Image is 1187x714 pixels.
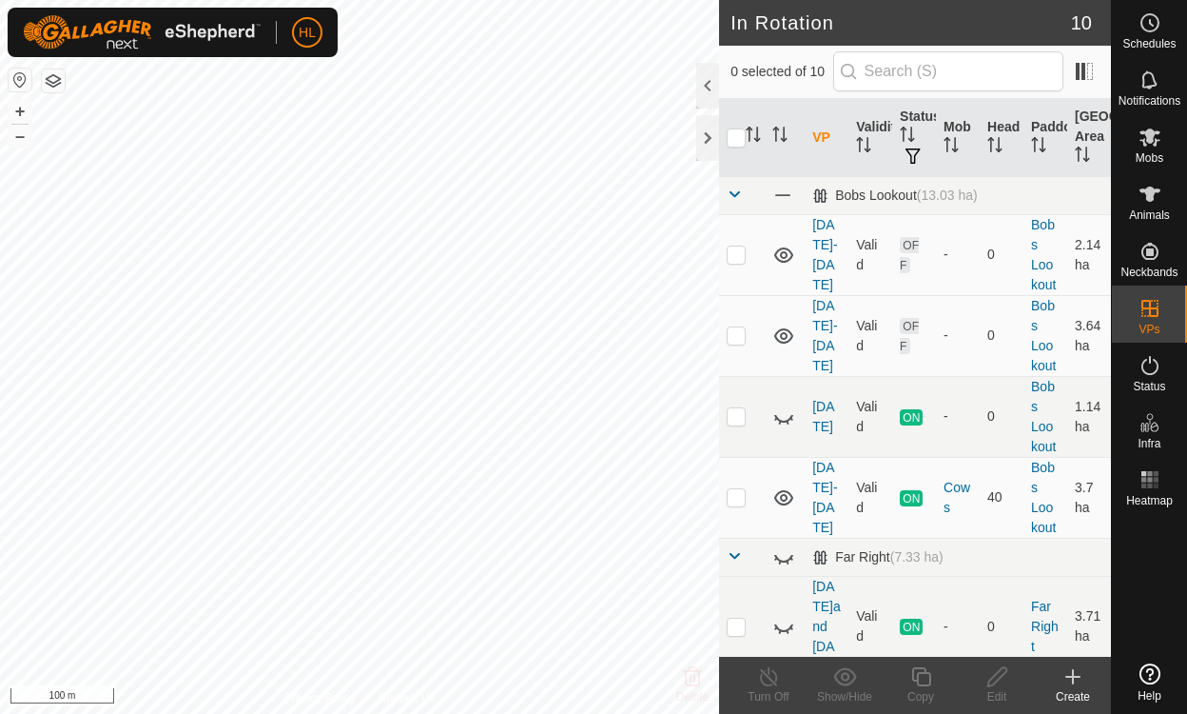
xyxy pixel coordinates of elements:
[1031,140,1046,155] p-sorticon: Activate to sort
[1120,267,1177,278] span: Neckbands
[900,129,915,145] p-sorticon: Activate to sort
[980,214,1023,295] td: 0
[900,490,923,506] span: ON
[9,69,31,91] button: Reset Map
[730,11,1071,34] h2: In Rotation
[1129,209,1170,221] span: Animals
[812,399,834,434] a: [DATE]
[1112,656,1187,709] a: Help
[284,689,356,706] a: Privacy Policy
[730,62,832,82] span: 0 selected of 10
[1023,99,1067,177] th: Paddock
[848,214,892,295] td: Valid
[883,688,959,705] div: Copy
[944,478,972,518] div: Cows
[848,457,892,538] td: Valid
[772,129,788,145] p-sorticon: Activate to sort
[1138,324,1159,335] span: VPs
[1067,99,1111,177] th: [GEOGRAPHIC_DATA] Area
[9,100,31,123] button: +
[848,576,892,677] td: Valid
[1138,438,1160,449] span: Infra
[1138,690,1161,702] span: Help
[980,457,1023,538] td: 40
[1122,38,1176,50] span: Schedules
[1136,152,1163,164] span: Mobs
[1067,295,1111,376] td: 3.64 ha
[1031,599,1059,654] a: Far Right
[944,617,972,637] div: -
[807,688,883,705] div: Show/Hide
[1031,298,1056,373] a: Bobs Lookout
[944,245,972,265] div: -
[944,326,972,346] div: -
[900,318,919,354] span: OFF
[812,549,944,565] div: Far Right
[812,298,837,373] a: [DATE]-[DATE]
[1031,460,1056,535] a: Bobs Lookout
[1071,9,1092,37] span: 10
[917,188,978,203] span: (13.03 ha)
[812,188,977,204] div: Bobs Lookout
[980,99,1023,177] th: Head
[892,99,936,177] th: Status
[1067,376,1111,457] td: 1.14 ha
[848,295,892,376] td: Valid
[730,688,807,705] div: Turn Off
[1119,95,1180,107] span: Notifications
[987,140,1002,155] p-sorticon: Activate to sort
[936,99,980,177] th: Mob
[812,460,837,535] a: [DATE]-[DATE]
[833,51,1063,91] input: Search (S)
[1126,495,1173,506] span: Heatmap
[42,69,65,92] button: Map Layers
[805,99,848,177] th: VP
[9,125,31,148] button: –
[944,140,959,155] p-sorticon: Activate to sort
[1035,688,1111,705] div: Create
[856,140,871,155] p-sorticon: Activate to sort
[980,576,1023,677] td: 0
[812,579,841,674] a: [DATE]and [DATE]
[1067,457,1111,538] td: 3.7 ha
[944,407,972,426] div: -
[900,237,919,273] span: OFF
[746,129,761,145] p-sorticon: Activate to sort
[1031,217,1056,292] a: Bobs Lookout
[848,99,892,177] th: Validity
[1075,149,1090,165] p-sorticon: Activate to sort
[900,409,923,426] span: ON
[980,295,1023,376] td: 0
[1067,576,1111,677] td: 3.71 ha
[299,23,316,43] span: HL
[848,376,892,457] td: Valid
[980,376,1023,457] td: 0
[1067,214,1111,295] td: 2.14 ha
[812,217,837,292] a: [DATE]-[DATE]
[1031,379,1056,454] a: Bobs Lookout
[23,15,261,50] img: Gallagher Logo
[890,549,944,565] span: (7.33 ha)
[959,688,1035,705] div: Edit
[1133,381,1165,392] span: Status
[379,689,435,706] a: Contact Us
[900,619,923,635] span: ON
